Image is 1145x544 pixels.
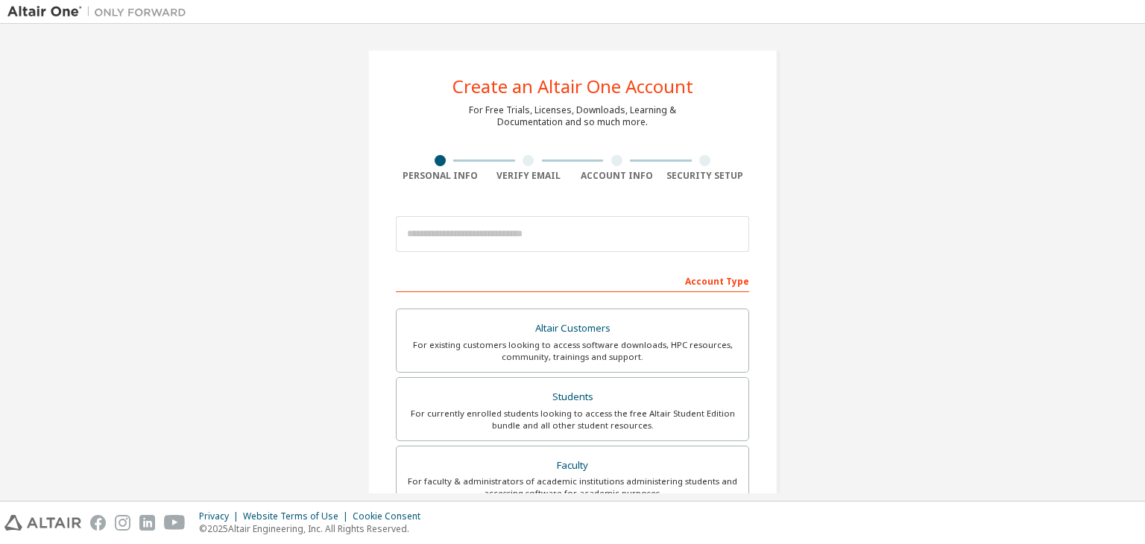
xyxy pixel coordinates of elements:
img: Altair One [7,4,194,19]
p: © 2025 Altair Engineering, Inc. All Rights Reserved. [199,522,429,535]
div: For faculty & administrators of academic institutions administering students and accessing softwa... [406,475,739,499]
div: For Free Trials, Licenses, Downloads, Learning & Documentation and so much more. [469,104,676,128]
div: Security Setup [661,170,750,182]
img: linkedin.svg [139,515,155,531]
img: facebook.svg [90,515,106,531]
img: instagram.svg [115,515,130,531]
div: Personal Info [396,170,485,182]
img: altair_logo.svg [4,515,81,531]
div: Students [406,387,739,408]
div: Account Type [396,268,749,292]
div: Website Terms of Use [243,510,353,522]
div: Cookie Consent [353,510,429,522]
div: Faculty [406,455,739,476]
div: Account Info [572,170,661,182]
div: For existing customers looking to access software downloads, HPC resources, community, trainings ... [406,339,739,363]
div: For currently enrolled students looking to access the free Altair Student Edition bundle and all ... [406,408,739,431]
div: Verify Email [485,170,573,182]
img: youtube.svg [164,515,186,531]
div: Privacy [199,510,243,522]
div: Create an Altair One Account [452,78,693,95]
div: Altair Customers [406,318,739,339]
